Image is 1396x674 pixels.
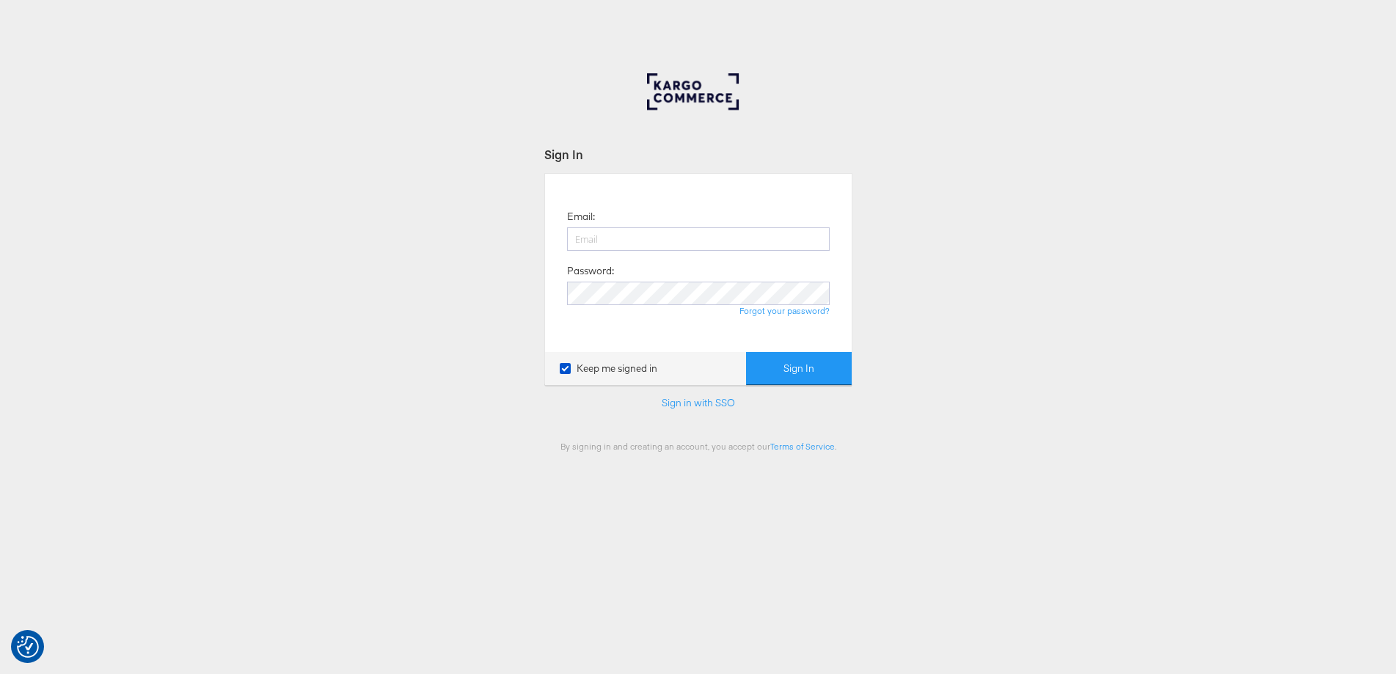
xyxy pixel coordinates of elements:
[662,396,735,409] a: Sign in with SSO
[567,210,595,224] label: Email:
[567,227,830,251] input: Email
[746,352,852,385] button: Sign In
[544,441,852,452] div: By signing in and creating an account, you accept our .
[567,264,614,278] label: Password:
[544,146,852,163] div: Sign In
[17,636,39,658] button: Consent Preferences
[560,362,657,376] label: Keep me signed in
[770,441,835,452] a: Terms of Service
[739,305,830,316] a: Forgot your password?
[17,636,39,658] img: Revisit consent button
